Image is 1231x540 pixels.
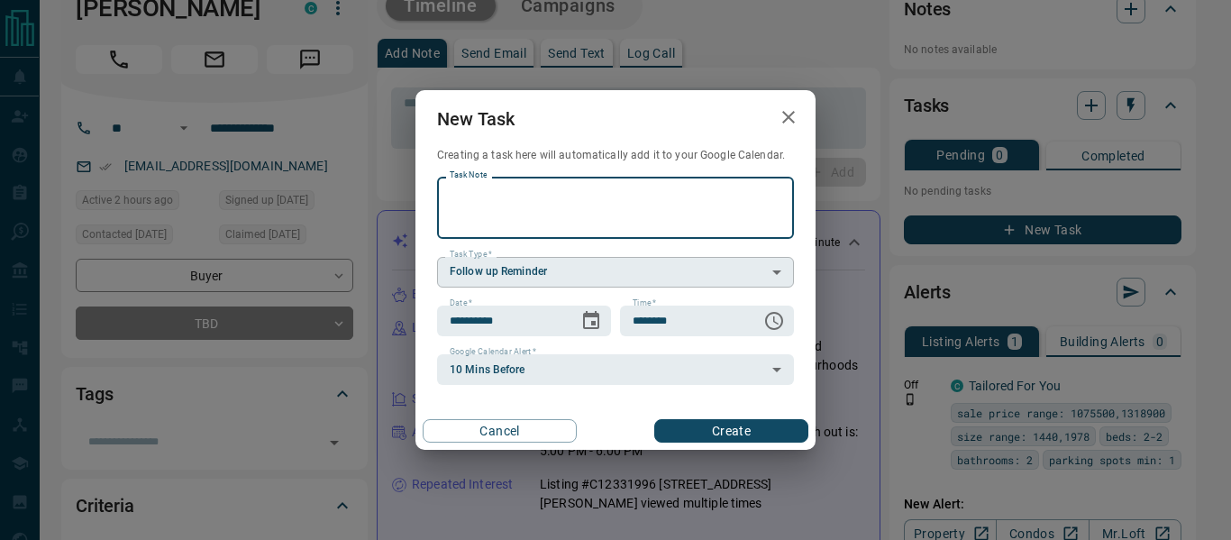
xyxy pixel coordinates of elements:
[756,303,792,339] button: Choose time, selected time is 6:00 AM
[437,148,794,163] p: Creating a task here will automatically add it to your Google Calendar.
[450,346,536,358] label: Google Calendar Alert
[423,419,577,443] button: Cancel
[654,419,808,443] button: Create
[415,90,536,148] h2: New Task
[437,257,794,288] div: Follow up Reminder
[450,297,472,309] label: Date
[450,249,492,261] label: Task Type
[437,354,794,385] div: 10 Mins Before
[573,303,609,339] button: Choose date, selected date is Aug 14, 2025
[450,169,487,181] label: Task Note
[633,297,656,309] label: Time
